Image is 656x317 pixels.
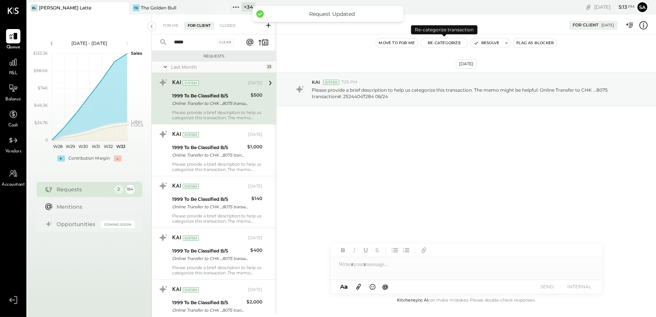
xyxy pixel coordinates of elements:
[532,282,562,292] button: SEND
[251,91,262,99] div: $500
[45,137,48,143] text: 0
[172,213,262,224] div: Please provide a brief description to help us categorize this transaction. The memo might be help...
[184,22,214,29] div: For Client
[419,245,429,255] button: Add URL
[216,22,239,29] div: Closed
[172,286,181,294] div: KAI
[248,183,262,189] div: [DATE]
[268,11,396,17] div: Request Updated
[57,220,97,228] div: Opportunities
[601,23,614,28] div: [DATE]
[183,132,199,137] div: System
[126,185,135,194] div: 184
[38,85,48,91] text: $74K
[585,3,592,11] div: copy link
[0,107,26,129] a: Cash
[183,235,199,241] div: System
[8,122,18,129] span: Cash
[217,39,234,46] div: Clear
[156,54,273,59] div: Requests
[183,80,199,86] div: System
[247,143,262,151] div: $1,000
[401,245,411,255] button: Ordered List
[390,245,400,255] button: Unordered List
[421,38,468,48] button: Re-Categorize
[57,40,122,46] div: [DATE] - [DATE]
[251,195,262,202] div: $140
[172,79,181,87] div: KAI
[172,247,248,255] div: 1999 To Be Classified B/S
[172,306,244,314] div: Online Transfer to CHK ...8075 transaction#: 24959724166 06/02
[172,265,262,275] div: Please provide a brief description to help us categorize this transaction. The memo might be help...
[246,298,262,306] div: $2,000
[5,96,21,103] span: Balance
[172,92,248,100] div: 1999 To Be Classified B/S
[104,144,113,149] text: W32
[57,203,131,211] div: Mentions
[0,29,26,51] a: Queue
[376,38,418,48] button: Move to for me
[116,144,125,149] text: W33
[171,64,264,70] div: Last Month
[350,245,359,255] button: Italic
[172,131,181,138] div: KAI
[380,282,391,291] button: @
[565,282,595,292] button: INTERNAL
[372,245,382,255] button: Strikethrough
[2,182,25,188] span: Accountant
[66,144,75,149] text: W29
[471,38,502,48] button: Resolve
[133,5,140,11] div: TG
[172,255,248,262] div: Online Transfer to CHK ...8075 transaction#: 25193793213 06/20
[456,59,477,69] div: [DATE]
[131,122,143,128] text: COGS
[250,246,262,254] div: $400
[172,162,262,172] div: Please provide a brief description to help us categorize this transaction. The memo might be help...
[338,283,350,291] button: Aa
[183,184,199,189] div: System
[131,51,142,56] text: Sales
[114,185,123,194] div: 2
[248,287,262,293] div: [DATE]
[411,25,477,34] div: Re-categorize transaction
[172,203,249,211] div: Online Transfer to CHK ...8075 transaction#: 25255405414 06/25
[53,144,63,149] text: W28
[172,144,245,151] div: 1999 To Be Classified B/S
[513,38,557,48] button: Flag as Blocker
[34,68,48,73] text: $98.6K
[248,235,262,241] div: [DATE]
[33,51,48,56] text: $123.3K
[141,5,176,11] div: The Golden Bull
[0,81,26,103] a: Balance
[382,283,388,290] span: @
[242,2,256,12] div: + 34
[159,22,182,29] div: For Me
[248,132,262,138] div: [DATE]
[0,55,26,77] a: P&L
[172,299,244,306] div: 1999 To Be Classified B/S
[266,64,272,70] div: 23
[183,287,199,292] div: System
[361,245,371,255] button: Underline
[34,120,48,125] text: $24.7K
[573,22,599,28] div: For Client
[172,234,181,242] div: KAI
[172,195,249,203] div: 1999 To Be Classified B/S
[39,5,91,11] div: [PERSON_NAME] Latte
[6,44,20,51] span: Queue
[9,70,18,77] span: P&L
[312,87,633,100] p: Please provide a brief description to help us categorize this transaction. The memo might be help...
[344,283,348,290] span: a
[172,183,181,190] div: KAI
[172,151,245,159] div: Online Transfer to CHK ...8075 transaction#: 25237285889 06/24
[636,1,648,13] button: Sa
[78,144,88,149] text: W30
[91,144,100,149] text: W31
[172,100,248,107] div: Online Transfer to CHK ...8075 transaction#: 25244047284 06/24
[57,186,111,193] div: Requests
[131,119,142,124] text: Labor
[323,80,339,85] div: System
[312,79,320,85] span: KAI
[101,221,135,228] div: Coming Soon
[34,103,48,108] text: $49.3K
